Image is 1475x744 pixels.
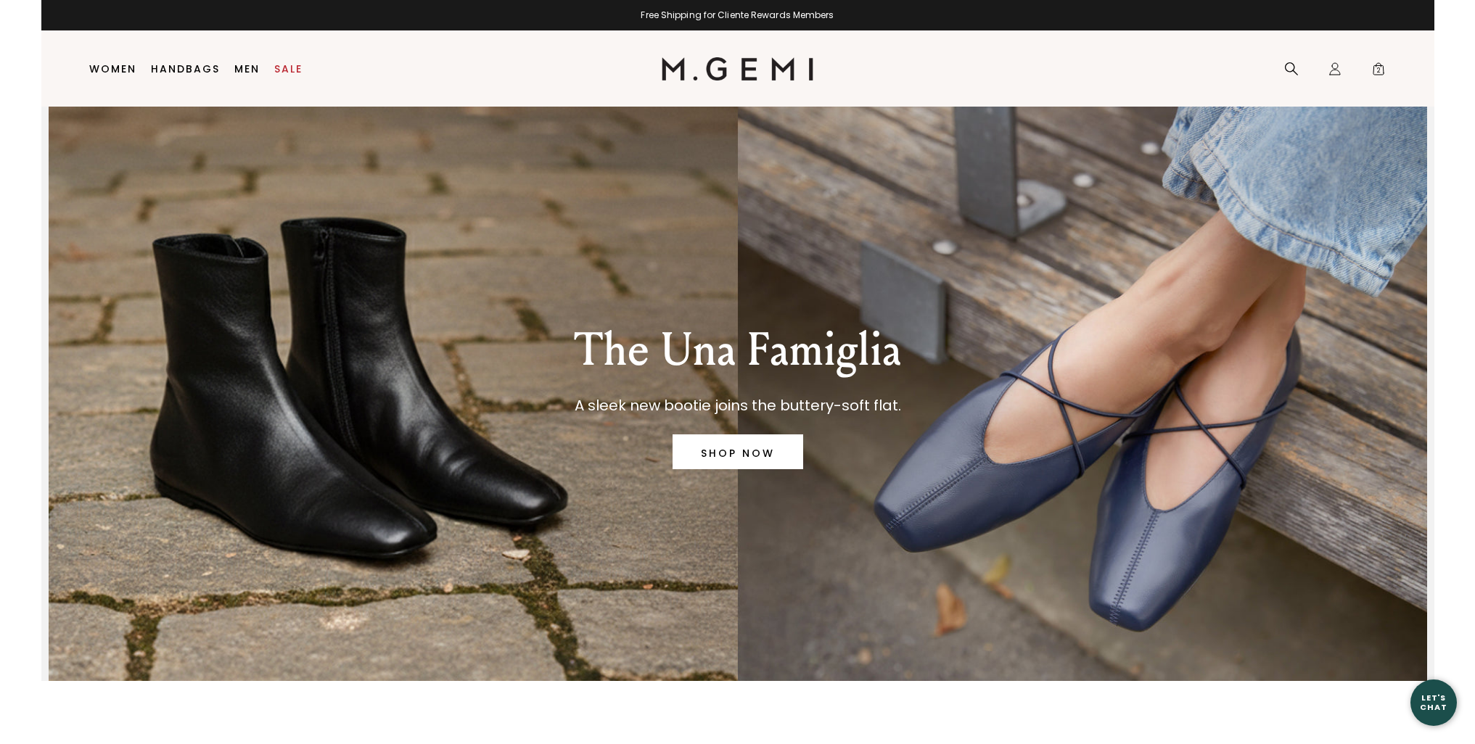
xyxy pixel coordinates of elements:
div: Free Shipping for Cliente Rewards Members [41,9,1434,21]
a: Women [89,63,136,75]
a: Sale [274,63,303,75]
span: 2 [1371,65,1386,79]
a: SHOP NOW [673,434,803,469]
div: Let's Chat [1410,693,1457,711]
a: Men [234,63,260,75]
p: The Una Famiglia [574,324,901,376]
img: M.Gemi [662,57,813,80]
p: A sleek new bootie joins the buttery-soft flat. [574,394,901,417]
a: Handbags [151,63,220,75]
